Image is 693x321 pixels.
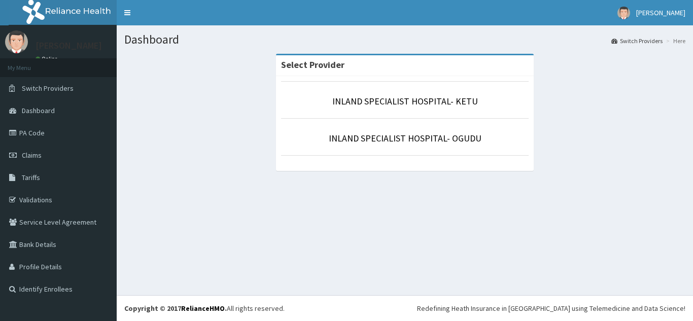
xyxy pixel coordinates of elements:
[5,30,28,53] img: User Image
[332,95,478,107] a: INLAND SPECIALIST HOSPITAL- KETU
[22,84,74,93] span: Switch Providers
[22,151,42,160] span: Claims
[22,173,40,182] span: Tariffs
[611,37,663,45] a: Switch Providers
[281,59,344,70] strong: Select Provider
[664,37,685,45] li: Here
[124,33,685,46] h1: Dashboard
[117,295,693,321] footer: All rights reserved.
[36,55,60,62] a: Online
[417,303,685,313] div: Redefining Heath Insurance in [GEOGRAPHIC_DATA] using Telemedicine and Data Science!
[181,304,225,313] a: RelianceHMO
[617,7,630,19] img: User Image
[36,41,102,50] p: [PERSON_NAME]
[636,8,685,17] span: [PERSON_NAME]
[22,106,55,115] span: Dashboard
[329,132,481,144] a: INLAND SPECIALIST HOSPITAL- OGUDU
[124,304,227,313] strong: Copyright © 2017 .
